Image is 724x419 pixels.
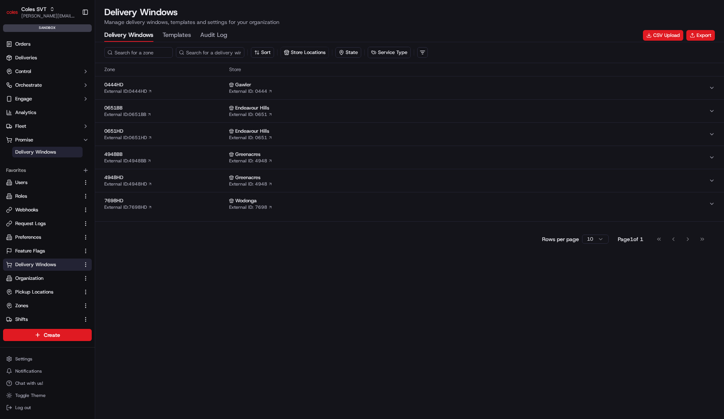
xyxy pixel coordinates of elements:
span: Roles [15,193,27,200]
a: CSV Upload [643,30,683,41]
button: Coles SVT [21,5,46,13]
button: Settings [3,354,92,364]
button: State [335,47,361,58]
a: Delivery Windows [6,261,80,268]
span: Fleet [15,123,26,130]
span: Zone [104,66,226,73]
button: Zones [3,300,92,312]
a: External ID:4948HD [104,181,152,187]
span: Settings [15,356,32,362]
a: External ID: 0651 [229,135,273,141]
button: Chat with us! [3,378,92,389]
button: Store Locations [281,47,329,58]
button: Store Locations [281,47,329,58]
div: Page 1 of 1 [618,235,643,243]
button: Engage [3,93,92,105]
span: Wodonga [235,197,257,204]
button: [PERSON_NAME][EMAIL_ADDRESS][DOMAIN_NAME] [21,13,76,19]
span: Promise [15,136,33,143]
a: Shifts [6,316,80,323]
button: Organization [3,272,92,284]
span: Request Logs [15,220,46,227]
span: Notifications [15,368,42,374]
a: External ID: 0651 [229,111,273,117]
a: External ID: 0444 [229,88,273,94]
span: Gawler [235,81,251,88]
a: Webhooks [6,206,80,213]
span: Greenacres [235,174,260,181]
button: 0444HDExternal ID:0444HD GawlerExternal ID: 0444 [95,76,724,99]
button: Log out [3,402,92,413]
input: Search for a zone [104,47,173,58]
button: Users [3,176,92,189]
button: Control [3,65,92,78]
a: Analytics [3,106,92,119]
span: Create [44,331,60,339]
a: Zones [6,302,80,309]
a: Deliveries [3,52,92,64]
button: Promise [3,134,92,146]
button: 0651BBExternal ID:0651BB Endeavour HillsExternal ID: 0651 [95,100,724,122]
button: Feature Flags [3,245,92,257]
button: Fleet [3,120,92,132]
button: Templates [163,29,191,42]
a: External ID:0651HD [104,135,152,141]
button: Coles SVTColes SVT[PERSON_NAME][EMAIL_ADDRESS][DOMAIN_NAME] [3,3,79,21]
a: Preferences [6,234,80,241]
span: 4948HD [104,174,226,181]
img: Coles SVT [6,6,18,18]
span: Webhooks [15,206,38,213]
button: Toggle Theme [3,390,92,401]
a: Delivery Windows [12,147,83,157]
a: Organization [6,275,80,282]
span: Endeavour Hills [235,128,269,135]
a: Pickup Locations [6,289,80,295]
span: Analytics [15,109,36,116]
a: External ID:4948BB [104,158,151,164]
span: Engage [15,95,32,102]
div: sandbox [3,24,92,32]
span: Endeavour Hills [235,105,269,111]
button: 4948HDExternal ID:4948HD GreenacresExternal ID: 4948 [95,169,724,192]
input: Search for a delivery window [176,47,244,58]
button: 4948BBExternal ID:4948BB GreenacresExternal ID: 4948 [95,146,724,169]
a: External ID: 4948 [229,181,273,187]
button: 0651HDExternal ID:0651HD Endeavour HillsExternal ID: 0651 [95,123,724,146]
button: Sort [251,47,274,58]
span: Log out [15,405,31,411]
span: Preferences [15,234,41,241]
button: Request Logs [3,217,92,230]
button: Pickup Locations [3,286,92,298]
p: Manage delivery windows, templates and settings for your organization [104,18,279,26]
a: External ID: 7698 [229,204,273,210]
a: Orders [3,38,92,50]
a: External ID:7698HD [104,204,152,210]
button: 7698HDExternal ID:7698HD WodongaExternal ID: 7698 [95,192,724,215]
button: Orchestrate [3,79,92,91]
span: Organization [15,275,43,282]
button: Delivery Windows [104,29,153,42]
span: Delivery Windows [15,261,56,268]
a: Users [6,179,80,186]
a: External ID:0444HD [104,88,152,94]
button: Roles [3,190,92,202]
span: Zones [15,302,28,309]
span: Users [15,179,27,186]
h1: Delivery Windows [104,6,279,18]
button: Service Type [368,47,410,58]
span: Orchestrate [15,82,42,89]
button: Notifications [3,366,92,376]
span: Deliveries [15,54,37,61]
span: 0444HD [104,81,226,88]
span: Delivery Windows [15,149,56,156]
span: Control [15,68,31,75]
a: Roles [6,193,80,200]
span: Greenacres [235,151,260,158]
span: 0651BB [104,105,226,111]
button: Delivery Windows [3,259,92,271]
button: Create [3,329,92,341]
button: Preferences [3,231,92,243]
span: 0651HD [104,128,226,135]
